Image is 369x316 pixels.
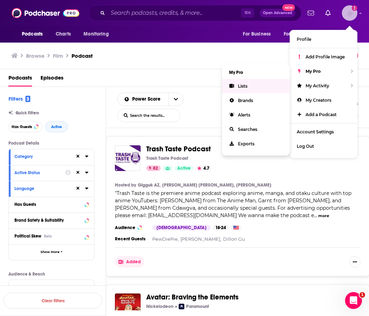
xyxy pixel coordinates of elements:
[297,129,334,134] span: Account Settings
[236,182,271,188] a: [PERSON_NAME]
[306,69,321,74] span: My Pro
[14,218,82,223] div: Brand Safety & Suitability
[284,29,318,39] span: For Podcasters
[108,7,241,19] input: Search podcasts, credits, & more...
[179,304,209,309] a: ParamountParamount
[14,168,65,177] button: Active Status
[115,190,351,219] span: Trash Taste is the premiere anime podcast exploring anime, manga, and otaku culture with top anim...
[314,212,317,219] span: ...
[45,121,68,132] button: Active
[14,200,88,209] button: Has Guests
[9,244,94,260] button: Show More
[326,27,352,41] button: open menu
[180,236,221,242] a: [PERSON_NAME],
[162,182,235,188] a: [PERSON_NAME] [PERSON_NAME],
[318,213,329,219] button: more
[290,107,357,122] a: Add a Podcast
[14,232,88,240] button: Political SkewBeta
[186,304,209,309] p: Paramount
[279,27,328,41] button: open menu
[8,72,32,87] a: Podcasts
[223,236,245,242] a: Dillon Gu
[146,145,211,153] span: Trash Taste Podcast
[26,52,44,59] a: Browse
[118,97,168,102] button: open menu
[290,125,357,139] a: Account Settings
[132,97,163,102] span: Power Score
[14,154,70,159] div: Category
[25,96,30,102] span: 3
[14,285,82,290] div: Power Score™
[115,182,136,188] h4: Hosted by
[8,272,94,277] p: Audience & Reach
[146,293,239,302] span: Avatar: Braving the Elements
[44,234,52,239] div: Beta
[342,5,357,21] span: Logged in as jennevievef
[8,141,94,146] p: Podcast Details
[297,37,311,42] span: Profile
[241,8,254,18] span: ⌘ K
[290,32,357,46] a: Profile
[322,7,333,19] a: Show notifications dropdown
[342,5,357,21] button: Show profile menu
[115,145,141,171] img: Trash Taste Podcast
[51,125,62,129] span: Active
[115,236,147,242] h3: Recent Guests
[297,144,314,149] span: Log Out
[115,225,147,230] h3: Audience
[16,110,39,115] span: Quick Filters
[72,52,93,59] h3: Podcast
[117,93,184,106] h2: Choose List sort
[17,27,52,41] button: open menu
[263,11,292,15] span: Open Advanced
[56,29,71,39] span: Charts
[14,283,88,291] button: Power Score™
[12,125,32,129] span: Has Guests
[260,9,295,17] button: Open AdvancedNew
[290,93,357,107] a: My Creators
[115,190,351,219] span: "
[79,27,118,41] button: open menu
[51,27,75,41] a: Charts
[177,165,191,172] span: Active
[41,72,63,87] a: Episodes
[349,256,361,267] button: Show More Button
[179,304,184,309] img: Paramount
[238,27,279,41] button: open menu
[4,293,102,309] button: Clear Filters
[243,29,271,39] span: For Business
[331,29,343,39] span: More
[153,165,158,172] span: 82
[174,165,193,171] a: Active
[84,29,109,39] span: Monitoring
[115,256,144,267] button: Added
[41,250,60,254] span: Show More
[14,170,61,175] div: Active Status
[152,236,179,242] a: PewDiePie,
[305,7,317,19] a: Show notifications dropdown
[14,186,70,191] div: Language
[8,121,42,132] button: Has Guests
[14,202,82,207] div: Has Guests
[359,292,365,298] span: 1
[146,145,211,153] a: Trash Taste Podcast
[146,304,173,309] p: Nickelodeon
[146,165,161,171] a: 82
[168,93,183,106] button: open menu
[22,29,43,39] span: Podcasts
[282,4,295,11] span: New
[345,292,362,309] iframe: Intercom live chat
[12,6,79,20] img: Podchaser - Follow, Share and Rate Podcasts
[306,54,345,59] span: Add Profile Image
[290,50,357,64] a: Add Profile Image
[14,184,75,193] button: Language
[306,112,337,117] span: Add a Podcast
[152,225,211,230] div: [DEMOGRAPHIC_DATA]
[146,156,188,161] p: Trash Taste Podcast
[290,30,357,158] ul: Show profile menu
